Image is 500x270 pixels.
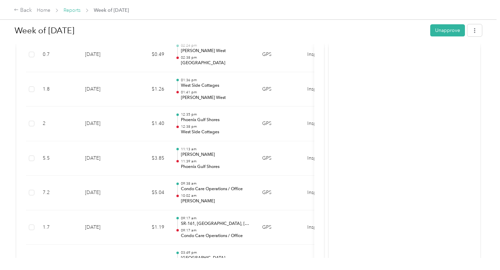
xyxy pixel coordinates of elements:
[430,24,465,36] button: Unapprove
[181,255,251,261] p: [GEOGRAPHIC_DATA]
[181,152,251,158] p: [PERSON_NAME]
[37,141,80,176] td: 5.5
[14,6,32,15] div: Back
[302,107,354,141] td: Inspection
[181,233,251,239] p: Condo Care Operations / Office
[37,176,80,210] td: 7.2
[181,117,251,123] p: Phoenix Gulf Shores
[80,141,128,176] td: [DATE]
[37,7,50,13] a: Home
[181,186,251,192] p: Condo Care Operations / Office
[80,176,128,210] td: [DATE]
[128,107,170,141] td: $1.40
[64,7,81,13] a: Reports
[80,210,128,245] td: [DATE]
[37,37,80,72] td: 0.7
[128,141,170,176] td: $3.85
[257,107,302,141] td: GPS
[302,37,354,72] td: Inspection
[257,210,302,245] td: GPS
[181,48,251,54] p: [PERSON_NAME] West
[37,72,80,107] td: 1.8
[461,231,500,270] iframe: Everlance-gr Chat Button Frame
[181,181,251,186] p: 09:38 am
[128,176,170,210] td: $5.04
[80,72,128,107] td: [DATE]
[181,159,251,164] p: 11:39 am
[15,22,425,39] h1: Week of August 25 2025
[128,210,170,245] td: $1.19
[181,164,251,170] p: Phoenix Gulf Shores
[181,60,251,66] p: [GEOGRAPHIC_DATA]
[302,210,354,245] td: Inspection
[257,176,302,210] td: GPS
[181,95,251,101] p: [PERSON_NAME] West
[181,55,251,60] p: 02:38 pm
[181,193,251,198] p: 10:02 am
[181,228,251,233] p: 09:17 am
[181,129,251,135] p: West Side Cottages
[181,216,251,221] p: 09:17 am
[302,176,354,210] td: Inspection
[37,107,80,141] td: 2
[37,210,80,245] td: 1.7
[302,72,354,107] td: Inspection
[181,124,251,129] p: 12:38 pm
[302,141,354,176] td: Inspection
[181,147,251,152] p: 11:13 am
[181,78,251,83] p: 01:36 pm
[181,250,251,255] p: 03:49 pm
[181,90,251,95] p: 01:41 pm
[94,7,129,14] span: Week of [DATE]
[257,37,302,72] td: GPS
[181,112,251,117] p: 12:35 pm
[80,107,128,141] td: [DATE]
[181,83,251,89] p: West Side Cottages
[181,198,251,204] p: [PERSON_NAME]
[181,221,251,227] p: SR-161, [GEOGRAPHIC_DATA], [GEOGRAPHIC_DATA]
[80,37,128,72] td: [DATE]
[128,37,170,72] td: $0.49
[257,141,302,176] td: GPS
[128,72,170,107] td: $1.26
[257,72,302,107] td: GPS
